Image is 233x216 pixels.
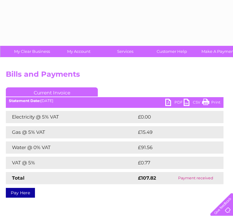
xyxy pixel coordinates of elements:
[165,99,184,108] a: PDF
[7,46,57,57] a: My Clear Business
[147,46,197,57] a: Customer Help
[6,188,35,198] a: Pay Here
[6,99,223,103] div: [DATE]
[9,98,40,103] b: Statement Date:
[6,126,136,138] td: Gas @ 5% VAT
[100,46,151,57] a: Services
[136,111,209,123] td: £0.00
[184,99,202,108] a: CSV
[136,126,211,138] td: £15.49
[53,46,104,57] a: My Account
[6,141,136,154] td: Water @ 0% VAT
[6,87,98,97] a: Current Invoice
[138,175,156,181] strong: £107.82
[136,141,211,154] td: £91.56
[6,111,136,123] td: Electricity @ 5% VAT
[6,157,136,169] td: VAT @ 5%
[168,172,223,184] td: Payment received
[12,175,25,181] strong: Total
[202,99,220,108] a: Print
[136,157,209,169] td: £0.77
